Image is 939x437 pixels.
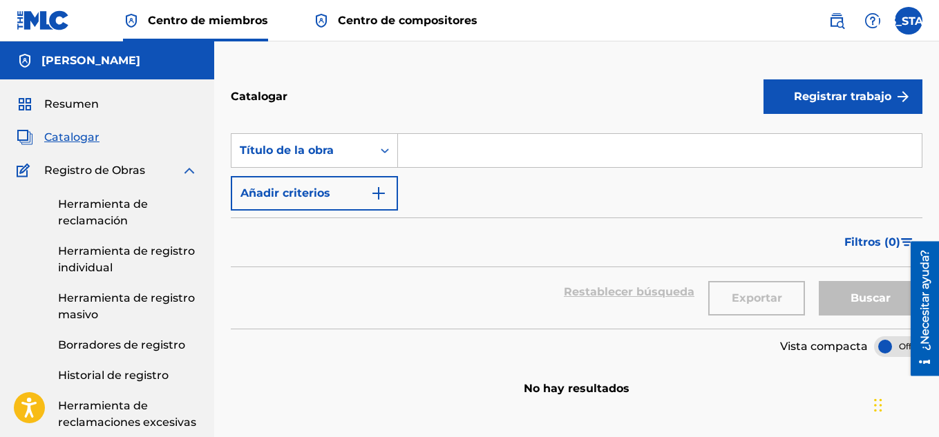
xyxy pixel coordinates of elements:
[148,14,268,27] font: Centro de miembros
[763,79,922,114] button: Registrar trabajo
[780,340,868,353] font: Vista compacta
[231,133,922,329] form: Formulario de búsqueda
[17,10,70,30] img: Logotipo del MLC
[900,242,939,376] iframe: Centro de recursos
[17,52,33,69] img: Cuentas
[864,12,881,29] img: ayuda
[17,129,99,146] a: CatalogarCatalogar
[231,90,287,103] font: Catalogar
[17,129,33,146] img: Catalogar
[58,290,198,323] a: Herramienta de registro masivo
[823,7,851,35] a: Búsqueda pública
[231,176,398,211] button: Añadir criterios
[895,7,922,35] div: Menú de usuario
[17,96,99,113] a: ResumenResumen
[58,196,198,229] a: Herramienta de reclamación
[896,235,900,249] font: )
[123,12,140,29] img: Titular de los derechos superior
[895,88,911,105] img: f7272a7cc735f4ea7f67.svg
[836,225,922,260] button: Filtros (0)
[828,12,845,29] img: buscar
[874,385,882,426] div: Arrastrar
[313,12,330,29] img: Titular de los derechos superior
[844,235,889,249] font: Filtros (
[58,291,195,321] font: Herramienta de registro masivo
[889,235,896,249] font: 0
[524,382,629,395] font: No hay resultados
[901,238,913,246] img: filtrar
[17,162,35,179] img: Registro de Obras
[58,367,198,384] a: Historial de registro
[17,96,33,113] img: Resumen
[58,338,185,351] font: Borradores de registro
[859,7,886,35] div: Ayuda
[44,130,99,144] font: Catalogar
[58,244,195,274] font: Herramienta de registro individual
[41,52,140,69] h5: Cristian Bradley Terrazas Amaya
[18,8,31,109] font: ¿Necesitar ayuda?
[58,243,198,276] a: Herramienta de registro individual
[41,54,140,67] font: [PERSON_NAME]
[240,186,330,200] font: Añadir criterios
[240,144,334,157] font: Título de la obra
[58,369,169,382] font: Historial de registro
[370,185,387,202] img: 9d2ae6d4665cec9f34b9.svg
[44,97,99,110] font: Resumen
[181,162,198,179] img: expandir
[794,90,891,103] font: Registrar trabajo
[870,371,939,437] iframe: Widget de chat
[44,164,145,177] font: Registro de Obras
[58,399,196,429] font: Herramienta de reclamaciones excesivas
[338,14,477,27] font: Centro de compositores
[58,197,148,227] font: Herramienta de reclamación
[58,337,198,353] a: Borradores de registro
[58,398,198,431] a: Herramienta de reclamaciones excesivas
